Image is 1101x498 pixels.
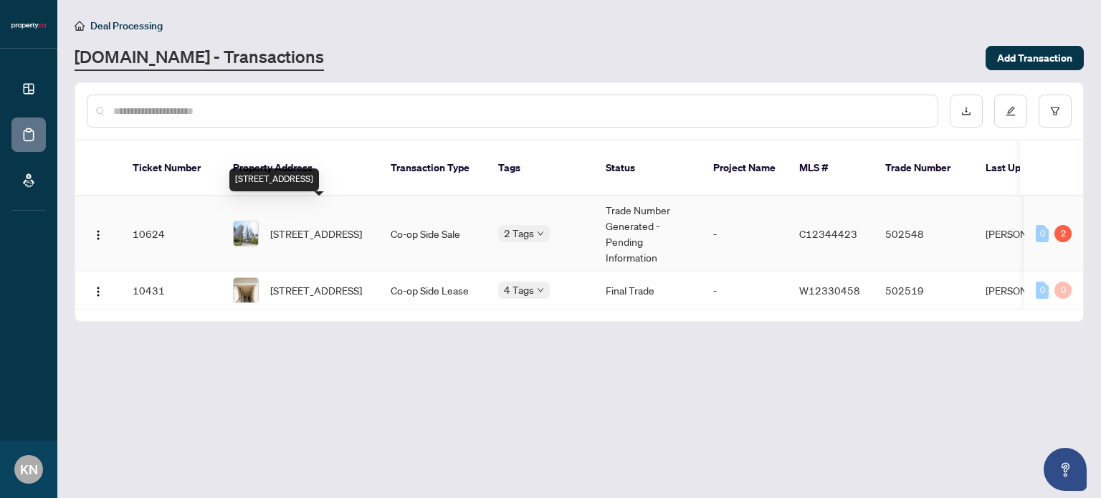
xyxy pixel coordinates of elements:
[75,45,324,71] a: [DOMAIN_NAME] - Transactions
[379,196,487,272] td: Co-op Side Sale
[121,196,221,272] td: 10624
[874,272,974,310] td: 502519
[121,272,221,310] td: 10431
[379,272,487,310] td: Co-op Side Lease
[986,46,1084,70] button: Add Transaction
[229,168,319,191] div: [STREET_ADDRESS]
[1036,282,1049,299] div: 0
[702,140,788,196] th: Project Name
[504,282,534,298] span: 4 Tags
[974,272,1082,310] td: [PERSON_NAME]
[87,279,110,302] button: Logo
[11,21,46,30] img: logo
[1054,282,1072,299] div: 0
[270,282,362,298] span: [STREET_ADDRESS]
[20,459,38,479] span: KN
[121,140,221,196] th: Ticket Number
[487,140,594,196] th: Tags
[504,225,534,241] span: 2 Tags
[950,95,983,128] button: download
[1036,225,1049,242] div: 0
[974,140,1082,196] th: Last Updated By
[974,196,1082,272] td: [PERSON_NAME]
[994,95,1027,128] button: edit
[997,47,1072,70] span: Add Transaction
[1039,95,1072,128] button: filter
[1054,225,1072,242] div: 2
[874,196,974,272] td: 502548
[594,196,702,272] td: Trade Number Generated - Pending Information
[1050,106,1060,116] span: filter
[92,286,104,297] img: Logo
[1006,106,1016,116] span: edit
[234,221,258,246] img: thumbnail-img
[1044,448,1087,491] button: Open asap
[537,230,544,237] span: down
[221,140,379,196] th: Property Address
[234,278,258,302] img: thumbnail-img
[87,222,110,245] button: Logo
[75,21,85,31] span: home
[702,272,788,310] td: -
[379,140,487,196] th: Transaction Type
[537,287,544,294] span: down
[90,19,163,32] span: Deal Processing
[270,226,362,241] span: [STREET_ADDRESS]
[799,284,860,297] span: W12330458
[702,196,788,272] td: -
[92,229,104,241] img: Logo
[788,140,874,196] th: MLS #
[594,140,702,196] th: Status
[594,272,702,310] td: Final Trade
[874,140,974,196] th: Trade Number
[961,106,971,116] span: download
[799,227,857,240] span: C12344423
